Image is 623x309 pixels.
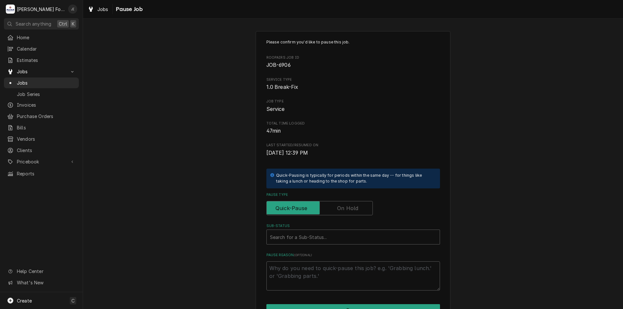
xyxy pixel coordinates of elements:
span: Clients [17,147,76,154]
span: Job Series [17,91,76,98]
span: Last Started/Resumed On [266,143,440,148]
div: Job Pause Form [266,39,440,291]
a: Go to Jobs [4,66,79,77]
a: Vendors [4,134,79,144]
div: Service Type [266,77,440,91]
button: Search anythingCtrlK [4,18,79,30]
p: Please confirm you'd like to pause this job. [266,39,440,45]
a: Estimates [4,55,79,65]
span: Calendar [17,45,76,52]
span: Pause Job [114,5,143,14]
a: Clients [4,145,79,156]
a: Job Series [4,89,79,100]
div: Total Time Logged [266,121,440,135]
span: ( optional ) [294,253,312,257]
span: Jobs [97,6,108,13]
span: Service Type [266,77,440,82]
label: Sub-Status [266,223,440,229]
label: Pause Reason [266,253,440,258]
div: [PERSON_NAME] Food Equipment Service [17,6,65,13]
div: Quick-Pausing is typically for periods within the same day -- for things like taking a lunch or h... [276,172,434,184]
label: Pause Type [266,192,440,197]
a: Jobs [85,4,111,15]
span: Jobs [17,68,66,75]
div: Last Started/Resumed On [266,143,440,157]
span: C [71,297,75,304]
span: Vendors [17,136,76,142]
a: Invoices [4,100,79,110]
span: JOB-6906 [266,62,291,68]
span: Reports [17,170,76,177]
span: 1.0 Break-Fix [266,84,299,90]
a: Bills [4,122,79,133]
span: Pricebook [17,158,66,165]
span: Invoices [17,101,76,108]
span: Total Time Logged [266,121,440,126]
a: Calendar [4,43,79,54]
a: Home [4,32,79,43]
span: Last Started/Resumed On [266,149,440,157]
div: M [6,5,15,14]
div: J( [68,5,77,14]
span: Purchase Orders [17,113,76,120]
div: Roopairs Job ID [266,55,440,69]
a: Purchase Orders [4,111,79,122]
div: Sub-Status [266,223,440,244]
span: Service [266,106,285,112]
a: Jobs [4,77,79,88]
span: Ctrl [59,20,67,27]
a: Go to What's New [4,277,79,288]
span: Roopairs Job ID [266,55,440,60]
span: Search anything [16,20,51,27]
span: Estimates [17,57,76,64]
div: Marshall Food Equipment Service's Avatar [6,5,15,14]
span: [DATE] 12:39 PM [266,150,308,156]
span: 47min [266,128,281,134]
span: Bills [17,124,76,131]
a: Go to Help Center [4,266,79,277]
span: Total Time Logged [266,127,440,135]
span: K [72,20,75,27]
span: Service Type [266,83,440,91]
span: Roopairs Job ID [266,61,440,69]
div: Pause Reason [266,253,440,291]
span: Jobs [17,79,76,86]
div: Pause Type [266,192,440,215]
span: Home [17,34,76,41]
span: Job Type [266,99,440,104]
span: Job Type [266,105,440,113]
a: Reports [4,168,79,179]
div: Jeff Debigare (109)'s Avatar [68,5,77,14]
span: What's New [17,279,75,286]
span: Create [17,298,32,303]
div: Job Type [266,99,440,113]
span: Help Center [17,268,75,275]
a: Go to Pricebook [4,156,79,167]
